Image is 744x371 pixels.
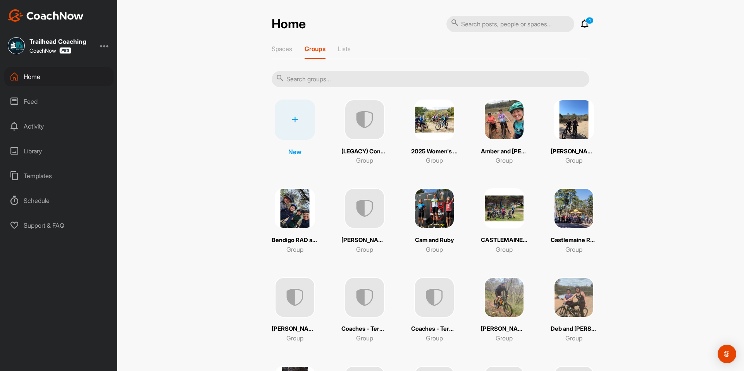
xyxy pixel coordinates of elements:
[272,17,306,32] h2: Home
[4,117,114,136] div: Activity
[414,100,455,140] img: square_bc5593c5d624fd6b21127784f40bb3dd.png
[4,216,114,235] div: Support & FAQ
[551,147,597,156] p: [PERSON_NAME] and [PERSON_NAME]
[344,100,385,140] img: uAAAAAElFTkSuQmCC
[484,188,524,228] img: square_6892d4d982bf877bf11f31b10b017320.png
[551,325,597,333] p: Deb and [PERSON_NAME]
[59,47,71,54] img: CoachNow Pro
[341,236,388,245] p: [PERSON_NAME] and [PERSON_NAME]
[272,71,589,87] input: Search groups...
[496,333,513,343] p: Group
[275,277,315,318] img: uAAAAAElFTkSuQmCC
[446,16,574,32] input: Search posts, people or spaces...
[272,45,292,53] p: Spaces
[4,191,114,210] div: Schedule
[344,188,385,228] img: uAAAAAElFTkSuQmCC
[565,333,582,343] p: Group
[411,147,458,156] p: 2025 Women's Winter Warmer Retreat
[718,345,736,363] div: Open Intercom Messenger
[554,100,594,140] img: square_bab7de498463ee07a113ef8e9265b3bf.png
[565,156,582,165] p: Group
[29,47,71,54] div: CoachNow
[286,245,303,254] p: Group
[481,325,527,333] p: [PERSON_NAME] and [PERSON_NAME]
[415,236,454,245] p: Cam and Ruby
[286,333,303,343] p: Group
[305,45,325,53] p: Groups
[29,38,86,45] div: Trailhead Coaching
[484,277,524,318] img: square_82eb774e24dd1af192e5792b596fd698.png
[565,245,582,254] p: Group
[496,245,513,254] p: Group
[344,277,385,318] img: uAAAAAElFTkSuQmCC
[4,92,114,111] div: Feed
[586,17,594,24] p: 4
[288,147,301,156] p: New
[4,67,114,86] div: Home
[484,100,524,140] img: square_d06c9d2116971efbf5d3c1ee804c8ab2.png
[426,333,443,343] p: Group
[8,37,25,54] img: square_579af8e33f53bd5b97fe9c52f0d91219.jpg
[426,156,443,165] p: Group
[338,45,351,53] p: Lists
[356,245,373,254] p: Group
[551,236,597,245] p: Castlemaine Rocky Riders Women's MTB Skills Program
[341,147,388,156] p: (LEGACY) ConnectedCoach Blueprint
[4,141,114,161] div: Library
[341,325,388,333] p: Coaches - Term Program Bendigo
[554,277,594,318] img: square_c9436cb6f1c60e0b8a2fc63d3930dc42.png
[356,333,373,343] p: Group
[272,325,318,333] p: [PERSON_NAME] and [PERSON_NAME]
[275,188,315,228] img: square_d32c720cf2444fe2921a5b2790fdebdd.png
[481,147,527,156] p: Amber and [PERSON_NAME]
[411,325,458,333] p: Coaches - Term Program Castlemaine
[554,188,594,228] img: square_e8df7a38e329fbdbe595b92afdf8dc06.png
[356,156,373,165] p: Group
[414,277,455,318] img: uAAAAAElFTkSuQmCC
[4,166,114,185] div: Templates
[8,9,84,22] img: CoachNow
[414,188,455,228] img: square_307e8e62e06b81664ce1b27a2b10c91b.png
[496,156,513,165] p: Group
[426,245,443,254] p: Group
[481,236,527,245] p: CASTLEMAINE FLOW and SHRED Term 3 Program
[272,236,318,245] p: Bendigo RAD and FLOW Riders Term 3 Program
